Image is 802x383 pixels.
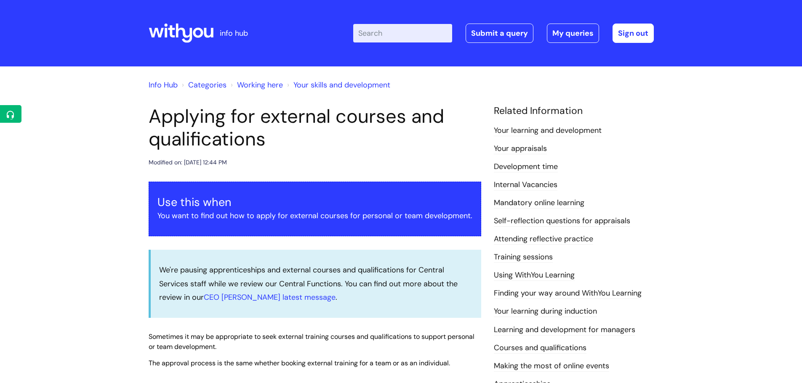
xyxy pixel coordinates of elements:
[157,195,472,209] h3: Use this when
[494,180,557,190] a: Internal Vacancies
[149,157,227,168] div: Modified on: [DATE] 12:44 PM
[494,143,547,154] a: Your appraisals
[149,359,450,367] span: The approval process is the same whether booking external training for a team or as an individual.
[494,288,642,299] a: Finding your way around WithYou Learning
[494,234,593,245] a: Attending reflective practice
[494,361,609,372] a: Making the most of online events
[494,325,635,335] a: Learning and development for managers
[149,80,178,90] a: Info Hub
[494,252,553,263] a: Training sessions
[285,78,390,92] li: Your skills and development
[237,80,283,90] a: Working here
[613,24,654,43] a: Sign out
[204,292,336,302] a: CEO [PERSON_NAME] latest message
[547,24,599,43] a: My queries
[494,161,558,172] a: Development time
[220,26,248,40] p: info hub
[159,263,473,304] p: We're pausing apprenticeships and external courses and qualifications for Central Services staff ...
[494,343,586,354] a: Courses and qualifications
[149,332,474,351] span: Sometimes it may be appropriate to seek external training courses and qualifications to support p...
[494,216,630,227] a: Self-reflection questions for appraisals
[229,78,283,92] li: Working here
[494,306,597,317] a: Your learning during induction
[149,105,481,151] h1: Applying for external courses and qualifications
[494,198,584,209] a: Mandatory online learning
[188,80,226,90] a: Categories
[494,270,575,281] a: Using WithYou Learning
[494,105,654,117] h4: Related Information
[494,125,602,136] a: Your learning and development
[157,209,472,222] p: You want to find out how to apply for external courses for personal or team development.
[353,24,654,43] div: | -
[180,78,226,92] li: Solution home
[293,80,390,90] a: Your skills and development
[466,24,533,43] a: Submit a query
[353,24,452,42] input: Search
